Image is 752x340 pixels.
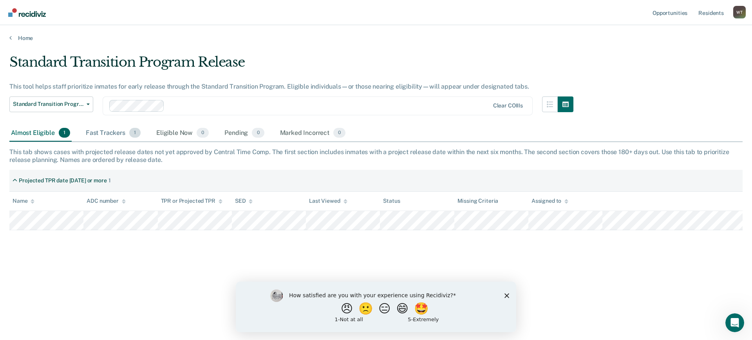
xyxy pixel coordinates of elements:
iframe: Survey by Kim from Recidiviz [236,282,516,332]
span: 1 [59,128,70,138]
div: This tool helps staff prioritize inmates for early release through the Standard Transition Progra... [9,83,573,90]
div: TPR or Projected TPR [161,198,222,204]
div: Last Viewed [309,198,347,204]
div: Clear COIIIs [493,102,523,109]
span: 0 [333,128,345,138]
div: Pending0 [223,125,266,142]
a: Home [9,35,743,42]
div: This tab shows cases with projected release dates not yet approved by Central Time Comp. The firs... [9,148,743,163]
div: Marked Incorrect0 [278,125,347,142]
div: Name [13,198,34,204]
div: ADC number [87,198,126,204]
div: SED [235,198,253,204]
div: Missing Criteria [457,198,499,204]
div: Projected TPR date [DATE] or more [19,177,107,184]
img: Recidiviz [8,8,46,17]
span: 0 [197,128,209,138]
div: Almost Eligible1 [9,125,72,142]
span: 0 [252,128,264,138]
div: W T [733,6,746,18]
div: Standard Transition Program Release [9,54,573,76]
div: Fast Trackers1 [84,125,142,142]
div: Projected TPR date [DATE] or more1 [9,174,114,187]
iframe: Intercom live chat [725,313,744,332]
div: Eligible Now0 [155,125,210,142]
button: Profile dropdown button [733,6,746,18]
span: Standard Transition Program Release [13,101,83,107]
div: Status [383,198,400,204]
span: 1 [129,128,141,138]
button: Standard Transition Program Release [9,96,93,112]
div: Assigned to [531,198,568,204]
div: 1 [108,177,111,184]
